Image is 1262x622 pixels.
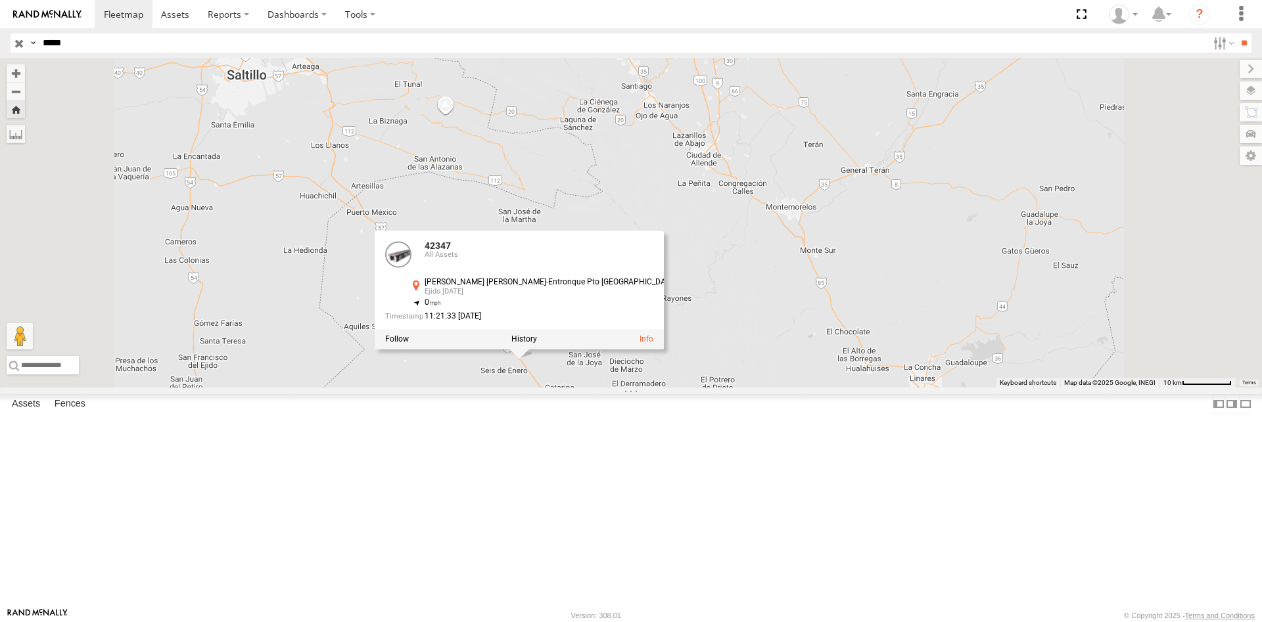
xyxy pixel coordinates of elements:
[1225,394,1238,413] label: Dock Summary Table to the Right
[7,64,25,82] button: Zoom in
[7,609,68,622] a: Visit our Website
[7,100,25,118] button: Zoom Home
[425,288,677,296] div: Ejido [DATE]
[1212,394,1225,413] label: Dock Summary Table to the Left
[511,334,537,344] label: View Asset History
[7,125,25,143] label: Measure
[13,10,82,19] img: rand-logo.svg
[425,278,677,287] div: [PERSON_NAME] [PERSON_NAME]-Entronque Pto [GEOGRAPHIC_DATA]
[7,82,25,100] button: Zoom out
[1124,611,1255,619] div: © Copyright 2025 -
[425,252,677,259] div: All Assets
[7,323,33,349] button: Drag Pegman onto the map to open Street View
[1163,379,1182,386] span: 10 km
[1185,611,1255,619] a: Terms and Conditions
[425,298,441,307] span: 0
[1239,394,1252,413] label: Hide Summary Table
[1189,4,1210,25] i: ?
[1104,5,1142,24] div: Juan Lopez
[48,395,92,413] label: Fences
[1240,146,1262,165] label: Map Settings
[385,313,677,321] div: Date/time of location update
[1064,379,1156,386] span: Map data ©2025 Google, INEGI
[28,33,38,53] label: Search Query
[640,334,653,344] a: View Asset Details
[1159,378,1236,388] button: Map Scale: 10 km per 72 pixels
[571,611,621,619] div: Version: 308.01
[5,395,47,413] label: Assets
[1208,33,1236,53] label: Search Filter Options
[385,242,411,268] a: View Asset Details
[1000,378,1056,388] button: Keyboard shortcuts
[425,241,451,252] a: 42347
[385,334,409,344] label: Realtime tracking of Asset
[1242,380,1256,386] a: Terms (opens in new tab)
